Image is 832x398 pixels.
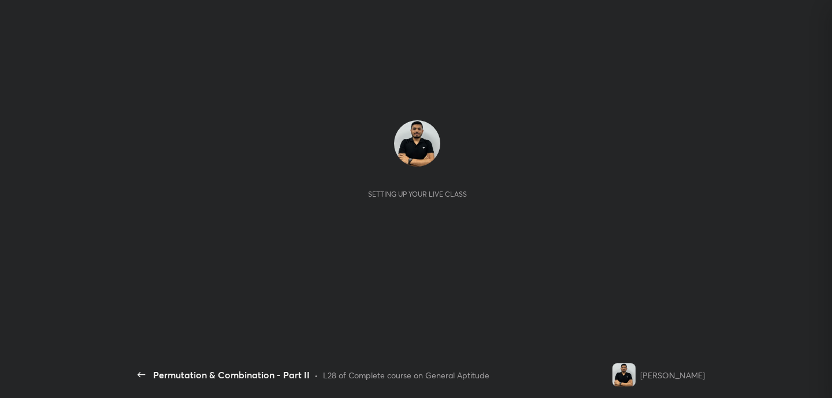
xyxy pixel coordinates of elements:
[153,368,310,382] div: Permutation & Combination - Part II
[394,120,440,167] img: 9107ca6834834495b00c2eb7fd6a1f67.jpg
[314,369,318,381] div: •
[640,369,705,381] div: [PERSON_NAME]
[368,190,467,198] div: Setting up your live class
[612,363,636,386] img: 9107ca6834834495b00c2eb7fd6a1f67.jpg
[323,369,489,381] div: L28 of Complete course on General Aptitude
